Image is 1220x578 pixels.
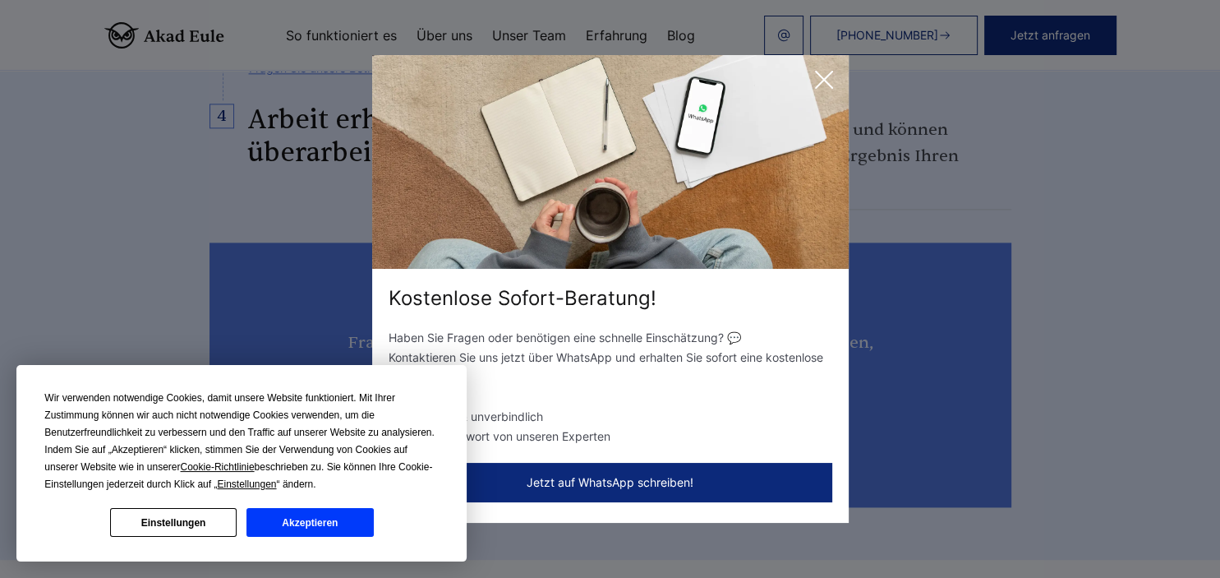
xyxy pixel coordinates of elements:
button: Einstellungen [110,508,237,537]
div: Kostenlose Sofort-Beratung! [372,285,849,312]
p: Haben Sie Fragen oder benötigen eine schnelle Einschätzung? 💬 Kontaktieren Sie uns jetzt über Wha... [389,328,832,387]
button: Jetzt auf WhatsApp schreiben! [389,463,832,502]
span: Cookie-Richtlinie [181,461,255,473]
img: exit [372,55,849,269]
li: ✅ Direkte Antwort von unseren Experten [389,427,832,446]
button: Akzeptieren [246,508,373,537]
div: Cookie Consent Prompt [16,365,467,562]
li: ✅ Kostenlos & unverbindlich [389,407,832,427]
span: Einstellungen [217,479,276,490]
div: Wir verwenden notwendige Cookies, damit unsere Website funktioniert. Mit Ihrer Zustimmung können ... [44,390,439,493]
